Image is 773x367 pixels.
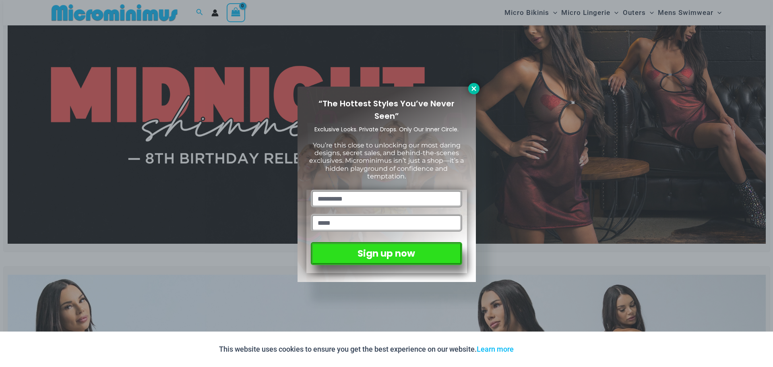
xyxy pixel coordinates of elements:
button: Sign up now [311,242,462,265]
span: “The Hottest Styles You’ve Never Seen” [318,98,455,122]
a: Learn more [477,345,514,353]
p: This website uses cookies to ensure you get the best experience on our website. [219,343,514,355]
span: You’re this close to unlocking our most daring designs, secret sales, and behind-the-scenes exclu... [309,141,464,180]
button: Accept [520,340,554,359]
span: Exclusive Looks. Private Drops. Only Our Inner Circle. [314,125,459,133]
button: Close [468,83,480,94]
